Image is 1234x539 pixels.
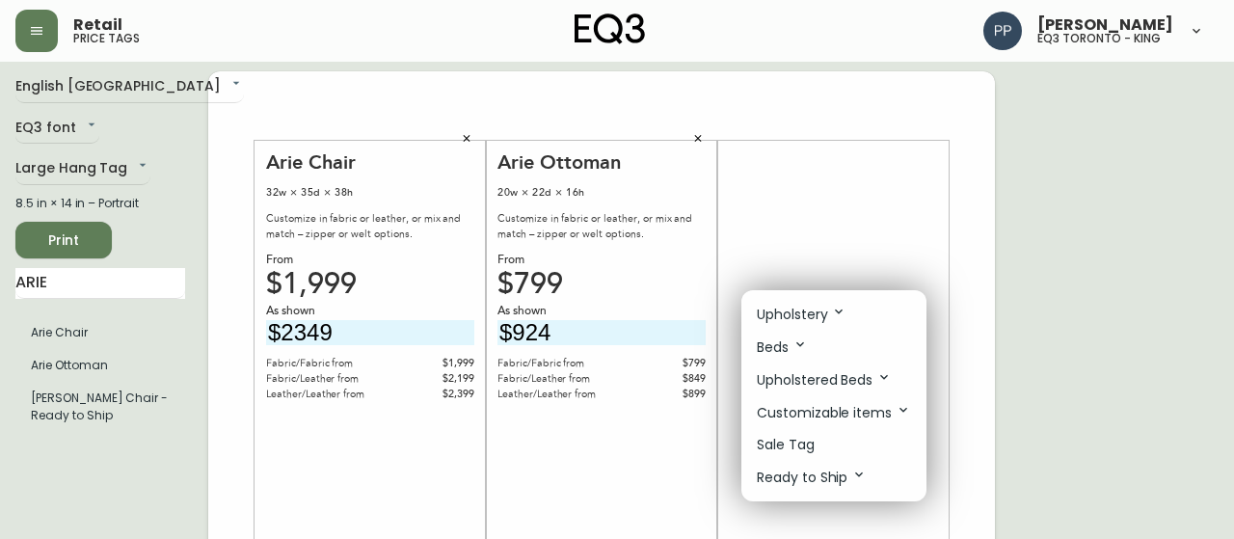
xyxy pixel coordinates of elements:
[757,402,911,423] p: Customizable items
[757,369,892,391] p: Upholstered Beds
[757,467,867,488] p: Ready to Ship
[757,304,846,325] p: Upholstery
[757,337,808,358] p: Beds
[757,435,815,455] p: Sale Tag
